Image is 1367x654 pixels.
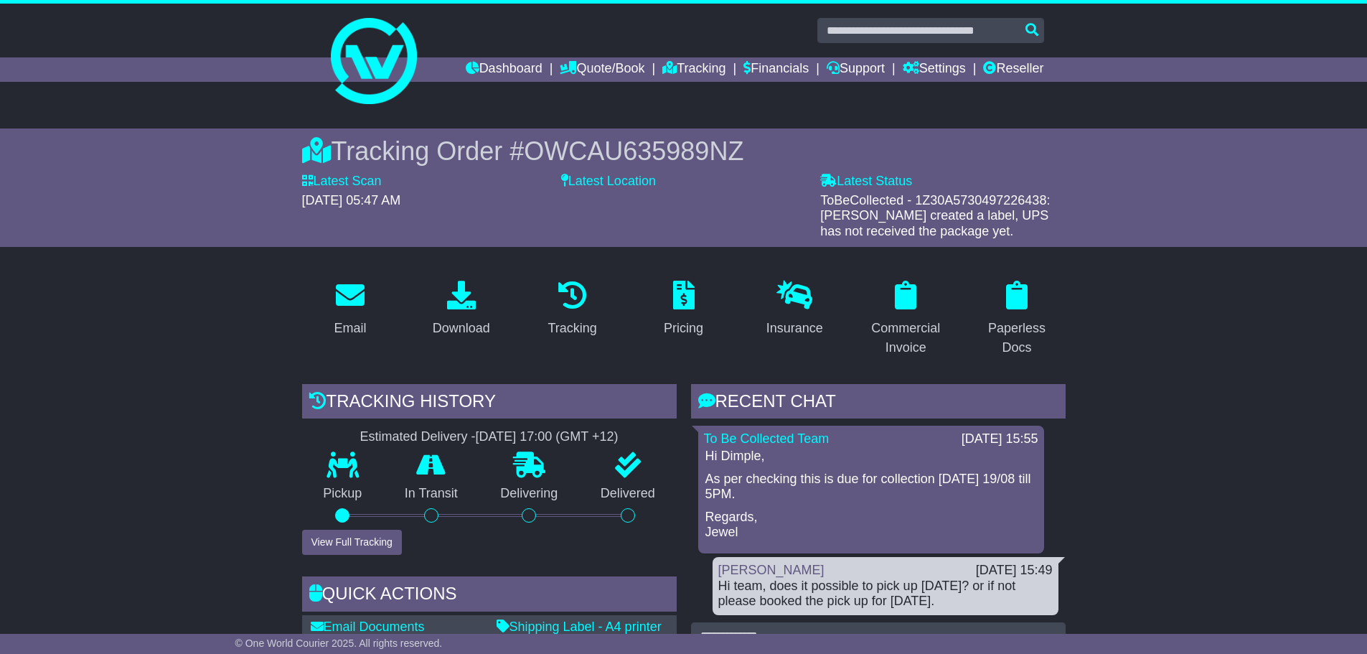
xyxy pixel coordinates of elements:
[324,276,375,343] a: Email
[691,384,1066,423] div: RECENT CHAT
[479,486,580,502] p: Delivering
[820,193,1050,238] span: ToBeCollected - 1Z30A5730497226438: [PERSON_NAME] created a label, UPS has not received the packa...
[302,174,382,190] label: Latest Scan
[548,319,596,338] div: Tracking
[705,510,1037,541] p: Regards, Jewel
[302,486,384,502] p: Pickup
[757,276,832,343] a: Insurance
[903,57,966,82] a: Settings
[383,486,479,502] p: In Transit
[311,620,425,634] a: Email Documents
[743,57,809,82] a: Financials
[302,530,402,555] button: View Full Tracking
[858,276,954,363] a: Commercial Invoice
[235,637,443,649] span: © One World Courier 2025. All rights reserved.
[718,563,825,577] a: [PERSON_NAME]
[766,319,823,338] div: Insurance
[302,193,401,207] span: [DATE] 05:47 AM
[538,276,606,343] a: Tracking
[704,431,830,446] a: To Be Collected Team
[664,319,703,338] div: Pricing
[718,579,1053,609] div: Hi team, does it possible to pick up [DATE]? or if not please booked the pick up for [DATE].
[579,486,677,502] p: Delivered
[524,136,743,166] span: OWCAU635989NZ
[423,276,499,343] a: Download
[705,449,1037,464] p: Hi Dimple,
[302,136,1066,167] div: Tracking Order #
[654,276,713,343] a: Pricing
[334,319,366,338] div: Email
[433,319,490,338] div: Download
[302,576,677,615] div: Quick Actions
[867,319,945,358] div: Commercial Invoice
[976,563,1053,579] div: [DATE] 15:49
[302,384,677,423] div: Tracking history
[705,472,1037,503] p: As per checking this is due for collection [DATE] 19/08 till 5PM.
[466,57,542,82] a: Dashboard
[302,429,677,445] div: Estimated Delivery -
[561,174,656,190] label: Latest Location
[827,57,885,82] a: Support
[476,429,619,445] div: [DATE] 17:00 (GMT +12)
[662,57,725,82] a: Tracking
[497,620,662,634] a: Shipping Label - A4 printer
[983,57,1043,82] a: Reseller
[978,319,1056,358] div: Paperless Docs
[969,276,1066,363] a: Paperless Docs
[820,174,912,190] label: Latest Status
[962,431,1038,447] div: [DATE] 15:55
[560,57,644,82] a: Quote/Book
